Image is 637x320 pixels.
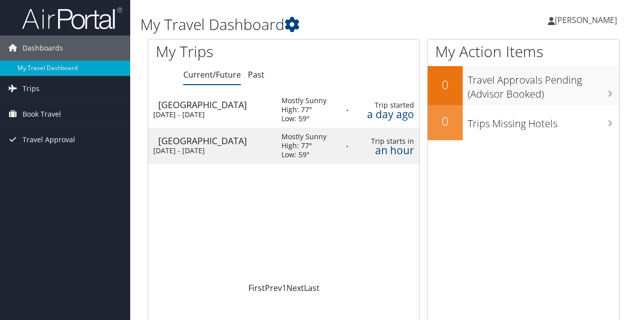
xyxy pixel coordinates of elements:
[358,146,414,155] div: an hour
[158,100,271,109] div: [GEOGRAPHIC_DATA]
[468,68,619,101] h3: Travel Approvals Pending (Advisor Booked)
[358,101,414,110] div: Trip started
[358,137,414,146] div: Trip starts in
[281,105,327,114] div: High: 77°
[281,132,327,141] div: Mostly Sunny
[183,69,241,80] a: Current/Future
[281,96,327,105] div: Mostly Sunny
[248,282,265,293] a: First
[548,5,627,35] a: [PERSON_NAME]
[428,76,463,93] h2: 0
[248,69,264,80] a: Past
[23,76,40,101] span: Trips
[23,36,63,61] span: Dashboards
[282,282,286,293] a: 1
[23,127,75,152] span: Travel Approval
[347,110,348,111] img: alert-flat-solid-info.png
[304,282,320,293] a: Last
[428,41,619,62] h1: My Action Items
[428,66,619,105] a: 0Travel Approvals Pending (Advisor Booked)
[347,146,348,147] img: alert-flat-solid-info.png
[358,110,414,119] div: a day ago
[286,282,304,293] a: Next
[555,15,617,26] span: [PERSON_NAME]
[153,146,266,155] div: [DATE] - [DATE]
[428,105,619,140] a: 0Trips Missing Hotels
[281,141,327,150] div: High: 77°
[23,102,61,127] span: Book Travel
[281,150,327,159] div: Low: 59°
[22,7,122,30] img: airportal-logo.png
[468,112,619,131] h3: Trips Missing Hotels
[158,136,271,145] div: [GEOGRAPHIC_DATA]
[428,113,463,130] h2: 0
[140,14,465,35] h1: My Travel Dashboard
[156,41,299,62] h1: My Trips
[265,282,282,293] a: Prev
[153,110,266,119] div: [DATE] - [DATE]
[281,114,327,123] div: Low: 59°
